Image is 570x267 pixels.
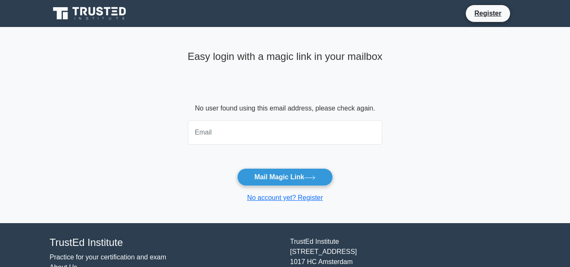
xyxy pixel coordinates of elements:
a: Register [469,8,506,19]
h4: Easy login with a magic link in your mailbox [188,51,383,63]
div: No user found using this email address, please check again. [188,103,383,113]
a: No account yet? Register [247,194,323,201]
input: Email [188,120,383,145]
a: Practice for your certification and exam [50,254,167,261]
h4: TrustEd Institute [50,237,280,249]
button: Mail Magic Link [237,168,333,186]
